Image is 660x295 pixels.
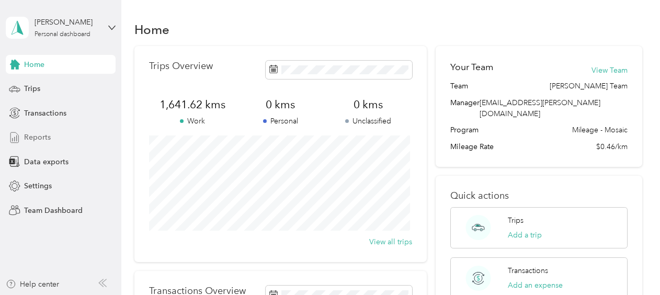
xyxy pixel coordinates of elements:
[24,132,51,143] span: Reports
[24,108,66,119] span: Transactions
[149,61,213,72] p: Trips Overview
[596,141,628,152] span: $0.46/km
[24,156,69,167] span: Data exports
[134,24,169,35] h1: Home
[369,236,412,247] button: View all trips
[450,61,493,74] h2: Your Team
[601,236,660,295] iframe: Everlance-gr Chat Button Frame
[324,116,412,127] p: Unclassified
[508,280,563,291] button: Add an expense
[149,97,237,112] span: 1,641.62 kms
[24,205,83,216] span: Team Dashboard
[450,124,479,135] span: Program
[24,83,40,94] span: Trips
[236,116,324,127] p: Personal
[450,81,468,92] span: Team
[149,116,237,127] p: Work
[24,180,52,191] span: Settings
[35,17,100,28] div: [PERSON_NAME]
[24,59,44,70] span: Home
[324,97,412,112] span: 0 kms
[450,141,494,152] span: Mileage Rate
[236,97,324,112] span: 0 kms
[508,230,542,241] button: Add a trip
[480,98,600,118] span: [EMAIL_ADDRESS][PERSON_NAME][DOMAIN_NAME]
[6,279,59,290] button: Help center
[450,97,480,119] span: Manager
[508,215,524,226] p: Trips
[591,65,628,76] button: View Team
[550,81,628,92] span: [PERSON_NAME] Team
[35,31,90,38] div: Personal dashboard
[508,265,548,276] p: Transactions
[572,124,628,135] span: Mileage - Mosaic
[450,190,627,201] p: Quick actions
